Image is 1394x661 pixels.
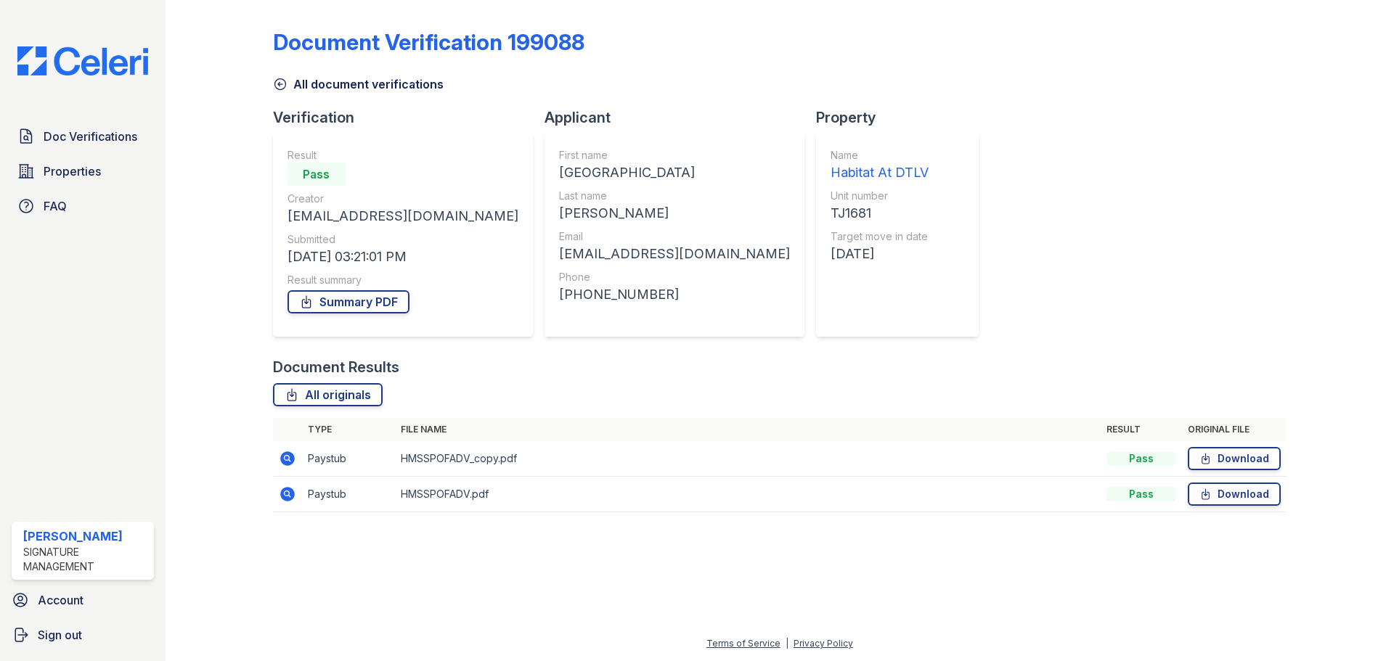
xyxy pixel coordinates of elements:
div: Document Verification 199088 [273,29,584,55]
div: [GEOGRAPHIC_DATA] [559,163,790,183]
div: Email [559,229,790,244]
div: TJ1681 [831,203,929,223]
a: Privacy Policy [794,638,853,649]
td: HMSSPOFADV_copy.pdf [395,441,1101,477]
a: Name Habitat At DTLV [831,148,929,183]
div: Phone [559,270,790,284]
span: Properties [44,163,101,180]
div: Habitat At DTLV [831,163,929,183]
div: Result [288,148,518,163]
a: Sign out [6,620,160,649]
div: Pass [288,163,346,186]
div: First name [559,148,790,163]
div: Unit number [831,189,929,203]
div: Name [831,148,929,163]
div: [DATE] 03:21:01 PM [288,247,518,267]
span: Account [38,591,83,609]
img: CE_Logo_Blue-a8612792a0a2168367f1c8372b55b34899dd931a85d93a1a3d3e32e68fde9ad4.png [6,46,160,75]
span: Doc Verifications [44,128,137,145]
td: Paystub [302,441,395,477]
a: All originals [273,383,383,406]
td: Paystub [302,477,395,512]
a: All document verifications [273,75,444,93]
a: FAQ [12,192,154,221]
th: Result [1101,418,1182,441]
a: Terms of Service [706,638,780,649]
a: Download [1188,447,1281,470]
div: Pass [1106,487,1176,501]
div: [PHONE_NUMBER] [559,284,790,305]
div: [EMAIL_ADDRESS][DOMAIN_NAME] [288,206,518,226]
th: Type [302,418,395,441]
span: FAQ [44,197,67,215]
a: Download [1188,483,1281,506]
div: [EMAIL_ADDRESS][DOMAIN_NAME] [559,244,790,264]
div: Result summary [288,273,518,287]
div: [PERSON_NAME] [23,527,148,545]
a: Account [6,586,160,615]
th: Original file [1182,418,1287,441]
div: Last name [559,189,790,203]
div: Creator [288,192,518,206]
div: | [786,638,788,649]
span: Sign out [38,626,82,644]
div: Pass [1106,451,1176,466]
div: [PERSON_NAME] [559,203,790,223]
div: Document Results [273,357,399,377]
div: Submitted [288,232,518,247]
div: Verification [273,107,545,128]
a: Doc Verifications [12,122,154,151]
div: Target move in date [831,229,929,244]
a: Summary PDF [288,290,409,313]
div: Signature Management [23,545,148,574]
td: HMSSPOFADV.pdf [395,477,1101,512]
th: File name [395,418,1101,441]
a: Properties [12,157,154,186]
div: Property [816,107,990,128]
div: [DATE] [831,244,929,264]
div: Applicant [545,107,816,128]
